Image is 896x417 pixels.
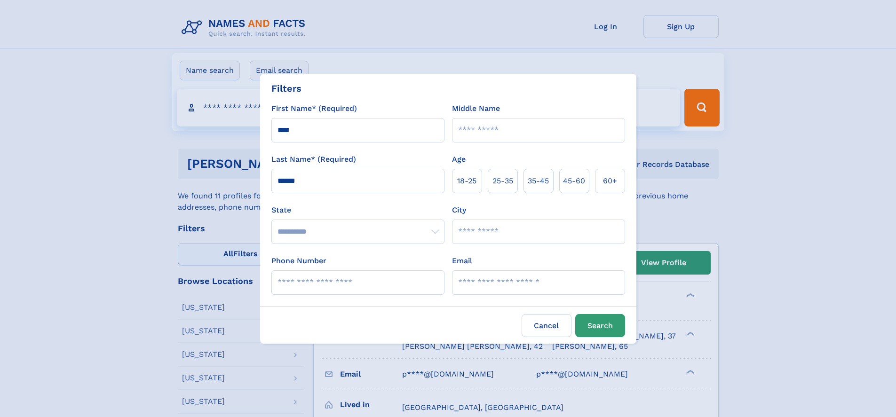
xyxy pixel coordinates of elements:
div: Filters [271,81,301,95]
label: Middle Name [452,103,500,114]
label: Email [452,255,472,267]
span: 45‑60 [563,175,585,187]
label: City [452,205,466,216]
span: 25‑35 [492,175,513,187]
label: Last Name* (Required) [271,154,356,165]
button: Search [575,314,625,337]
span: 18‑25 [457,175,476,187]
label: State [271,205,444,216]
label: Phone Number [271,255,326,267]
label: First Name* (Required) [271,103,357,114]
label: Age [452,154,466,165]
span: 35‑45 [528,175,549,187]
span: 60+ [603,175,617,187]
label: Cancel [522,314,571,337]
